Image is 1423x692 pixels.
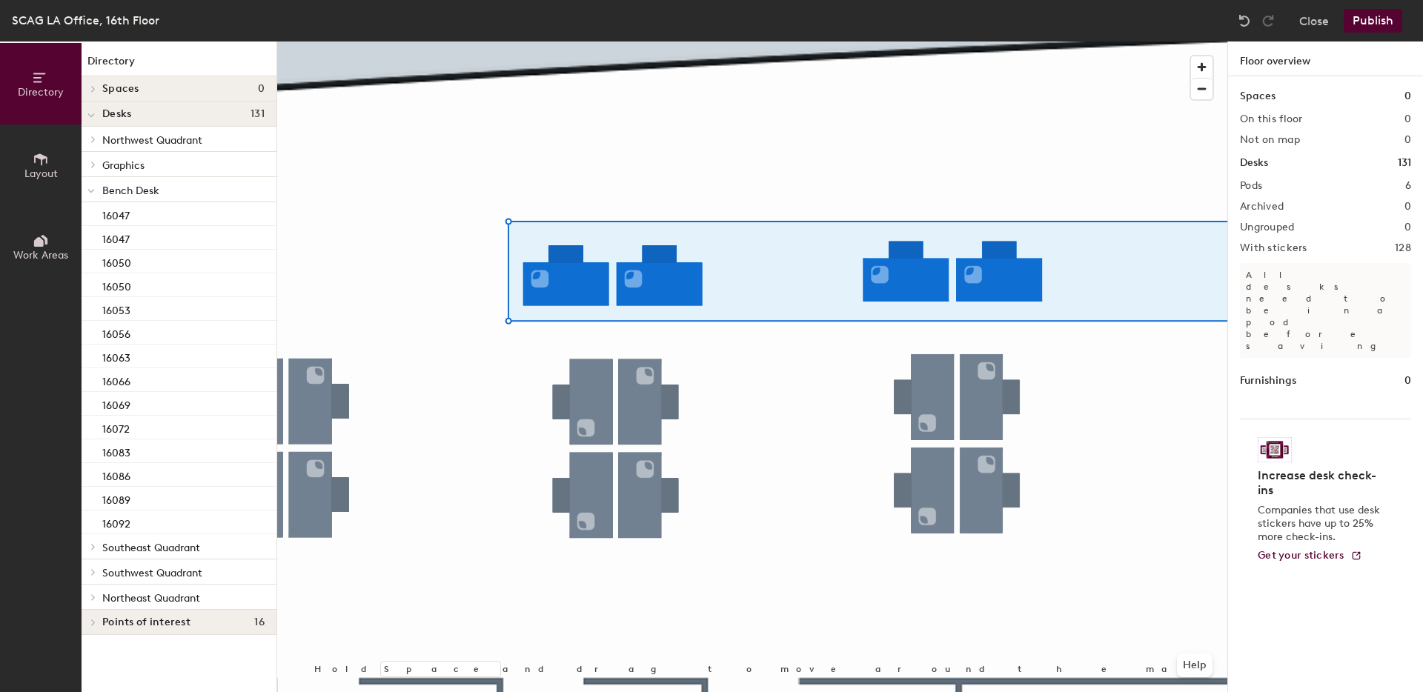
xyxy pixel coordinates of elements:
[102,276,131,293] p: 16050
[1398,155,1411,171] h1: 131
[1404,201,1411,213] h2: 0
[1404,113,1411,125] h2: 0
[102,542,200,554] span: Southeast Quadrant
[102,159,145,172] span: Graphics
[102,567,202,579] span: Southwest Quadrant
[1299,9,1329,33] button: Close
[102,253,131,270] p: 16050
[102,300,130,317] p: 16053
[258,83,265,95] span: 0
[102,490,130,507] p: 16089
[12,11,159,30] div: SCAG LA Office, 16th Floor
[1404,88,1411,104] h1: 0
[102,616,190,628] span: Points of interest
[1258,468,1384,498] h4: Increase desk check-ins
[1177,653,1213,677] button: Help
[102,83,139,95] span: Spaces
[1258,504,1384,544] p: Companies that use desk stickers have up to 25% more check-ins.
[1240,134,1300,146] h2: Not on map
[1240,222,1295,233] h2: Ungrouped
[1404,222,1411,233] h2: 0
[102,442,130,459] p: 16083
[102,371,130,388] p: 16066
[82,53,276,76] h1: Directory
[102,229,130,246] p: 16047
[102,395,130,412] p: 16069
[1344,9,1402,33] button: Publish
[102,134,202,147] span: Northwest Quadrant
[102,184,159,197] span: Bench Desk
[1240,88,1276,104] h1: Spaces
[1258,549,1344,562] span: Get your stickers
[1258,437,1292,462] img: Sticker logo
[102,466,130,483] p: 16086
[102,419,130,436] p: 16072
[1404,134,1411,146] h2: 0
[1237,13,1252,28] img: Undo
[102,347,130,365] p: 16063
[254,616,265,628] span: 16
[1404,373,1411,389] h1: 0
[1405,180,1411,192] h2: 6
[1240,242,1307,254] h2: With stickers
[1240,373,1296,389] h1: Furnishings
[102,513,130,530] p: 16092
[1240,263,1411,358] p: All desks need to be in a pod before saving
[1228,41,1423,76] h1: Floor overview
[1240,155,1268,171] h1: Desks
[102,108,131,120] span: Desks
[1240,180,1262,192] h2: Pods
[102,324,130,341] p: 16056
[24,167,58,180] span: Layout
[102,592,200,605] span: Northeast Quadrant
[1395,242,1411,254] h2: 128
[102,205,130,222] p: 16047
[1258,550,1362,562] a: Get your stickers
[1240,201,1284,213] h2: Archived
[251,108,265,120] span: 131
[1240,113,1303,125] h2: On this floor
[13,249,68,262] span: Work Areas
[18,86,64,99] span: Directory
[1261,13,1276,28] img: Redo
